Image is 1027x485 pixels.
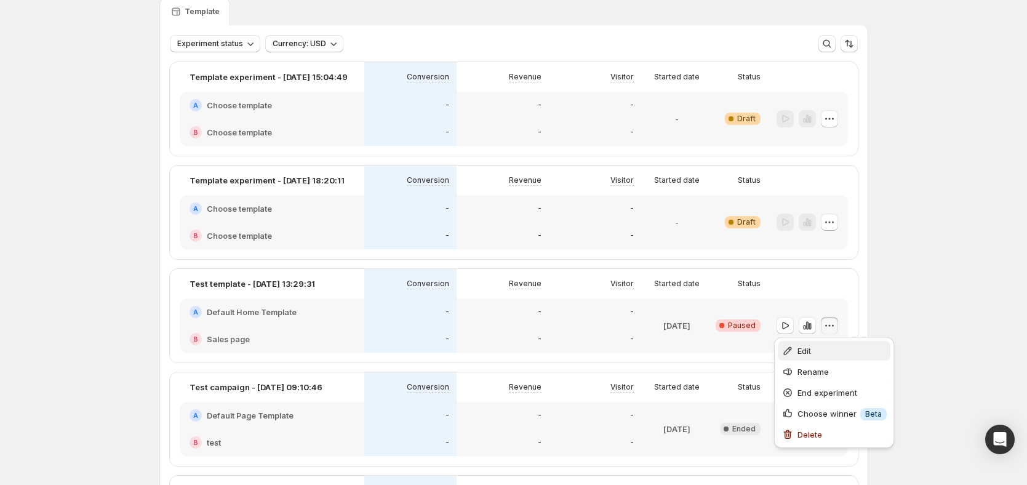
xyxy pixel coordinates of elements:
[185,7,220,17] p: Template
[446,438,449,447] p: -
[193,232,198,239] h2: B
[193,335,198,343] h2: B
[207,436,221,449] h2: test
[737,217,756,227] span: Draft
[190,381,322,393] p: Test campaign - [DATE] 09:10:46
[630,334,634,344] p: -
[207,409,294,422] h2: Default Page Template
[654,72,700,82] p: Started date
[797,430,822,439] span: Delete
[207,230,272,242] h2: Choose template
[446,127,449,137] p: -
[985,425,1015,454] div: Open Intercom Messenger
[446,100,449,110] p: -
[737,114,756,124] span: Draft
[407,279,449,289] p: Conversion
[446,231,449,241] p: -
[841,35,858,52] button: Sort the results
[675,216,679,228] p: -
[190,71,348,83] p: Template experiment - [DATE] 15:04:49
[193,308,198,316] h2: A
[797,346,811,356] span: Edit
[865,409,882,419] span: Beta
[446,204,449,214] p: -
[190,278,315,290] p: Test template - [DATE] 13:29:31
[654,175,700,185] p: Started date
[407,72,449,82] p: Conversion
[738,382,761,392] p: Status
[170,35,260,52] button: Experiment status
[509,72,541,82] p: Revenue
[778,341,890,361] button: Edit
[207,306,297,318] h2: Default Home Template
[797,409,857,419] span: Choose winner
[446,411,449,420] p: -
[207,99,272,111] h2: Choose template
[538,231,541,241] p: -
[738,175,761,185] p: Status
[610,279,634,289] p: Visitor
[538,307,541,317] p: -
[675,113,679,125] p: -
[610,72,634,82] p: Visitor
[177,39,243,49] span: Experiment status
[193,102,198,109] h2: A
[732,424,756,434] span: Ended
[190,174,345,186] p: Template experiment - [DATE] 18:20:11
[538,204,541,214] p: -
[738,279,761,289] p: Status
[538,127,541,137] p: -
[630,100,634,110] p: -
[538,334,541,344] p: -
[207,333,250,345] h2: Sales page
[778,404,890,423] button: Choose winnerInfoBeta
[778,362,890,382] button: Rename
[265,35,343,52] button: Currency: USD
[538,100,541,110] p: -
[207,202,272,215] h2: Choose template
[663,319,690,332] p: [DATE]
[610,382,634,392] p: Visitor
[446,307,449,317] p: -
[407,175,449,185] p: Conversion
[654,279,700,289] p: Started date
[778,383,890,403] button: End experiment
[630,127,634,137] p: -
[509,175,541,185] p: Revenue
[446,334,449,344] p: -
[630,204,634,214] p: -
[630,411,634,420] p: -
[630,307,634,317] p: -
[797,388,857,398] span: End experiment
[193,412,198,419] h2: A
[654,382,700,392] p: Started date
[663,423,690,435] p: [DATE]
[407,382,449,392] p: Conversion
[207,126,272,138] h2: Choose template
[509,382,541,392] p: Revenue
[509,279,541,289] p: Revenue
[630,438,634,447] p: -
[538,411,541,420] p: -
[778,425,890,444] button: Delete
[193,129,198,136] h2: B
[728,321,756,331] span: Paused
[630,231,634,241] p: -
[273,39,326,49] span: Currency: USD
[738,72,761,82] p: Status
[610,175,634,185] p: Visitor
[797,367,829,377] span: Rename
[193,205,198,212] h2: A
[193,439,198,446] h2: B
[538,438,541,447] p: -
